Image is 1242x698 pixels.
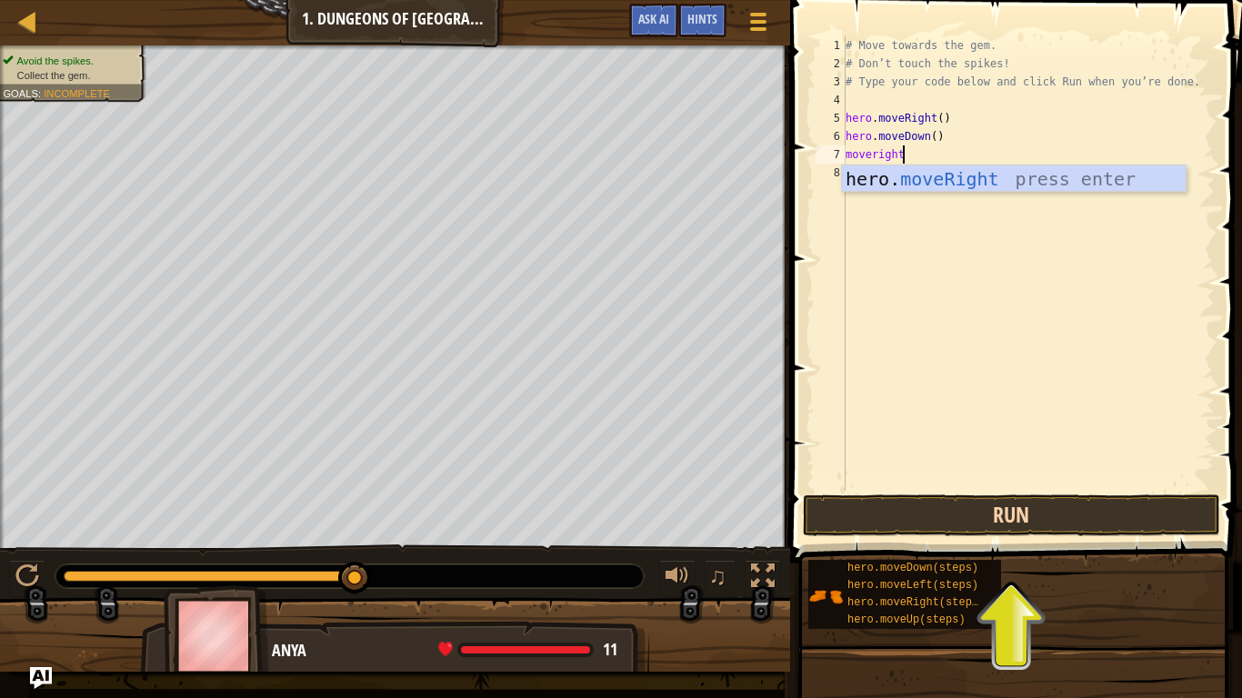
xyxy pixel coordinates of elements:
span: 11 [603,638,617,661]
button: Ask AI [30,667,52,689]
div: 5 [816,109,846,127]
button: Run [803,494,1220,536]
button: Toggle fullscreen [745,560,781,597]
div: 2 [816,55,846,73]
span: Incomplete [44,87,110,99]
button: Adjust volume [659,560,696,597]
div: 8 [816,164,846,182]
div: 4 [816,91,846,109]
div: 3 [816,73,846,91]
div: 7 [816,145,846,164]
span: Avoid the spikes. [17,55,94,66]
span: Hints [687,10,717,27]
span: hero.moveUp(steps) [847,613,966,626]
span: hero.moveDown(steps) [847,562,978,574]
span: hero.moveLeft(steps) [847,579,978,592]
button: Show game menu [736,4,781,46]
li: Avoid the spikes. [3,54,135,68]
span: Goals [3,87,38,99]
button: Ask AI [629,4,678,37]
div: health: 11 / 11 [438,642,617,658]
img: thang_avatar_frame.png [164,585,269,686]
span: Ask AI [638,10,669,27]
span: ♫ [708,563,726,590]
img: portrait.png [808,579,843,613]
button: Ctrl + P: Pause [9,560,45,597]
li: Collect the gem. [3,68,135,83]
span: hero.moveRight(steps) [847,596,985,609]
div: 6 [816,127,846,145]
span: Collect the gem. [17,69,91,81]
span: : [38,87,44,99]
button: ♫ [705,560,736,597]
div: 1 [816,36,846,55]
div: Anya [272,639,631,663]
